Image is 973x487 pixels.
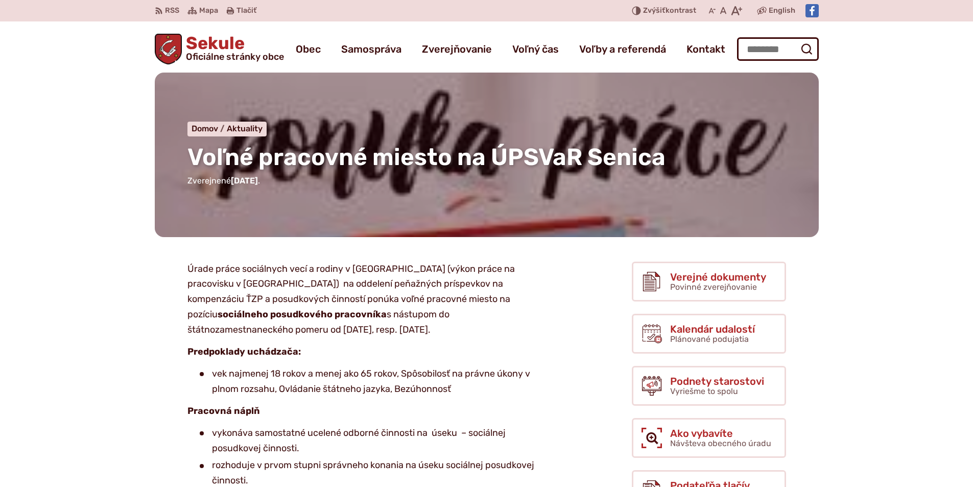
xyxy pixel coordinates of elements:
span: Ako vybavíte [670,428,771,439]
span: Kalendár udalostí [670,323,755,335]
strong: sociálneho posudkového pracovníka [218,309,387,320]
span: Plánované podujatia [670,334,749,344]
a: Voľby a referendá [579,35,666,63]
a: Obec [296,35,321,63]
span: English [769,5,795,17]
img: Prejsť na Facebook stránku [805,4,819,17]
strong: Pracovná náplň [187,405,260,416]
li: vykonáva samostatné ucelené odborné činnosti na úseku – sociálnej posudkovej činnosti. [200,426,550,456]
span: Voľné pracovné miesto na ÚPSVaR Senica [187,143,666,171]
a: Kontakt [686,35,725,63]
img: Prejsť na domovskú stránku [155,34,182,64]
a: Voľný čas [512,35,559,63]
span: Zvýšiť [643,6,666,15]
strong: Predpoklady uchádzača: [187,346,301,357]
span: Tlačiť [236,7,256,15]
span: Podnety starostovi [670,376,764,387]
a: Domov [192,124,227,133]
a: Samospráva [341,35,401,63]
span: Vyriešme to spolu [670,386,738,396]
a: Verejné dokumenty Povinné zverejňovanie [632,262,786,302]
span: [DATE] [231,176,258,185]
span: Mapa [199,5,218,17]
p: Zverejnené . [187,174,786,188]
a: Podnety starostovi Vyriešme to spolu [632,366,786,406]
a: Ako vybavíte Návšteva obecného úradu [632,418,786,458]
span: Návšteva obecného úradu [670,438,771,448]
span: Verejné dokumenty [670,271,766,283]
span: Domov [192,124,218,133]
span: RSS [165,5,179,17]
li: vek najmenej 18 rokov a menej ako 65 rokov, Spôsobilosť na právne úkony v plnom rozsahu, Ovládani... [200,366,550,397]
span: Povinné zverejňovanie [670,282,757,292]
a: English [767,5,797,17]
span: Sekule [182,35,284,61]
a: Kalendár udalostí Plánované podujatia [632,314,786,354]
a: Logo Sekule, prejsť na domovskú stránku. [155,34,284,64]
span: Oficiálne stránky obce [186,52,284,61]
p: Úrade práce sociálnych vecí a rodiny v [GEOGRAPHIC_DATA] (výkon práce na pracovisku v [GEOGRAPHIC... [187,262,550,337]
span: kontrast [643,7,696,15]
a: Aktuality [227,124,263,133]
a: Zverejňovanie [422,35,492,63]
